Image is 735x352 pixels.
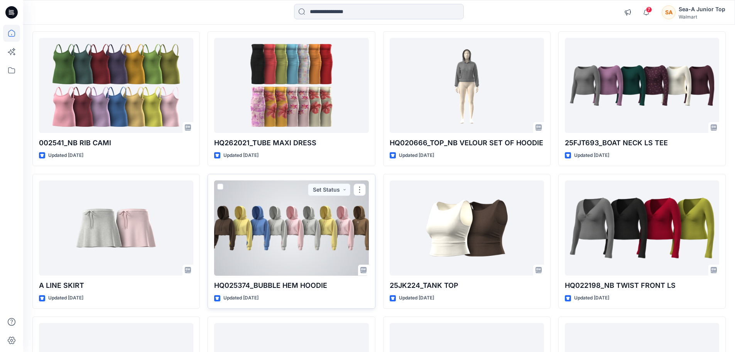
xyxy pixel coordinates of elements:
p: Updated [DATE] [574,151,609,160]
p: Updated [DATE] [48,294,83,302]
a: A LINE SKIRT [39,180,193,276]
p: HQ262021_TUBE MAXI DRESS [214,138,368,148]
a: HQ022198_NB TWIST FRONT LS [565,180,719,276]
a: 25JK224_TANK TOP [390,180,544,276]
p: Updated [DATE] [574,294,609,302]
div: SA [662,5,676,19]
div: Walmart [679,14,725,20]
p: Updated [DATE] [223,151,259,160]
p: Updated [DATE] [399,151,434,160]
p: 25JK224_TANK TOP [390,280,544,291]
a: 25FJT693_BOAT NECK LS TEE [565,38,719,133]
p: HQ025374_BUBBLE HEM HOODIE [214,280,368,291]
p: HQ022198_NB TWIST FRONT LS [565,280,719,291]
p: Updated [DATE] [399,294,434,302]
a: HQ262021_TUBE MAXI DRESS [214,38,368,133]
a: 002541_NB RIB CAMI [39,38,193,133]
div: Sea-A Junior Top [679,5,725,14]
p: HQ020666_TOP_NB VELOUR SET OF HOODIE [390,138,544,148]
span: 7 [646,7,652,13]
p: Updated [DATE] [48,151,83,160]
p: 002541_NB RIB CAMI [39,138,193,148]
a: HQ020666_TOP_NB VELOUR SET OF HOODIE [390,38,544,133]
p: 25FJT693_BOAT NECK LS TEE [565,138,719,148]
p: Updated [DATE] [223,294,259,302]
p: A LINE SKIRT [39,280,193,291]
a: HQ025374_BUBBLE HEM HOODIE [214,180,368,276]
